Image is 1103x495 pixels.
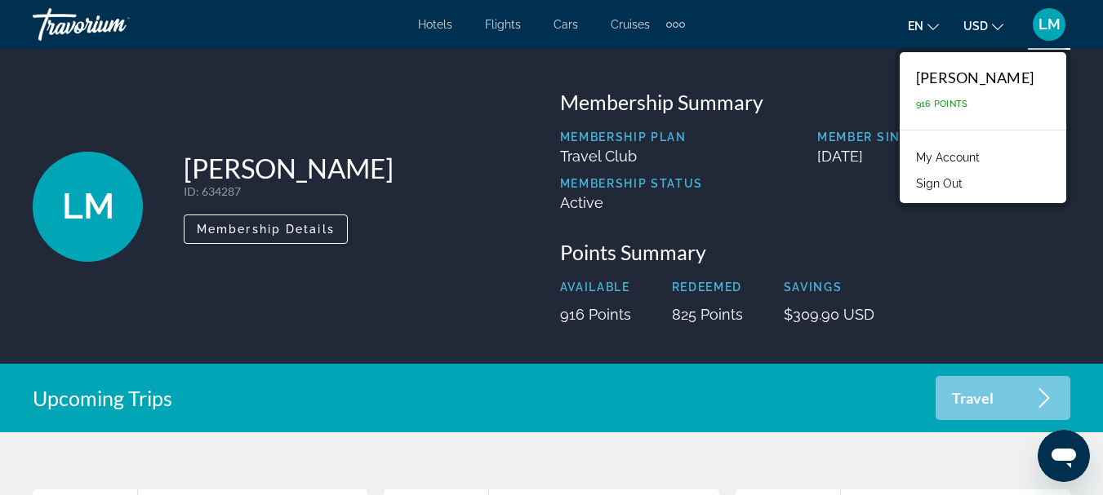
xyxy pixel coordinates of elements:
[418,18,452,31] a: Hotels
[672,306,743,323] p: 825 Points
[184,218,348,236] a: Membership Details
[963,20,988,33] span: USD
[817,148,1070,165] p: [DATE]
[560,194,704,211] p: Active
[666,11,685,38] button: Extra navigation items
[33,386,172,410] h2: Upcoming Trips
[672,281,743,294] p: Redeemed
[916,69,1034,86] div: [PERSON_NAME]
[560,240,1071,264] h3: Points Summary
[197,223,335,236] span: Membership Details
[936,376,1070,420] a: Travel
[952,391,994,405] p: Travel
[1028,7,1070,42] button: User Menu
[560,148,704,165] p: Travel Club
[611,18,650,31] a: Cruises
[817,130,1070,144] p: Member Since
[554,18,578,31] a: Cars
[908,147,988,168] a: My Account
[1039,16,1061,33] span: LM
[963,14,1003,38] button: Change currency
[1038,430,1090,482] iframe: Кнопка запуска окна обмена сообщениями
[184,152,394,184] h1: [PERSON_NAME]
[908,173,971,194] button: Sign Out
[784,306,874,323] p: $309.90 USD
[184,184,196,198] span: ID
[908,20,923,33] span: en
[184,184,394,198] p: : 634287
[916,99,968,109] span: 916 Points
[184,214,348,244] button: Membership Details
[560,130,704,144] p: Membership Plan
[560,281,631,294] p: Available
[560,90,1071,114] h3: Membership Summary
[560,306,631,323] p: 916 Points
[62,185,114,228] span: LM
[33,3,196,46] a: Travorium
[908,14,939,38] button: Change language
[560,177,704,190] p: Membership Status
[784,281,874,294] p: Savings
[485,18,521,31] a: Flights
